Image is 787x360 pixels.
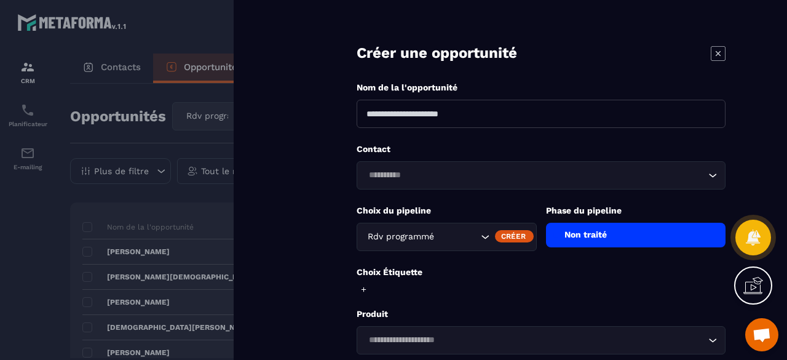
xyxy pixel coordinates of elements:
p: Produit [357,308,726,320]
a: Ouvrir le chat [745,318,778,351]
div: Search for option [357,223,537,251]
input: Search for option [365,169,705,182]
input: Search for option [437,230,478,244]
input: Search for option [365,334,705,347]
div: Search for option [357,326,726,354]
p: Créer une opportunité [357,43,517,63]
p: Choix Étiquette [357,266,726,278]
p: Choix du pipeline [357,205,537,217]
div: Créer [495,230,534,242]
p: Phase du pipeline [546,205,726,217]
p: Nom de la l'opportunité [357,82,726,94]
div: Search for option [357,161,726,190]
span: Rdv programmé [365,230,437,244]
p: Contact [357,143,726,155]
